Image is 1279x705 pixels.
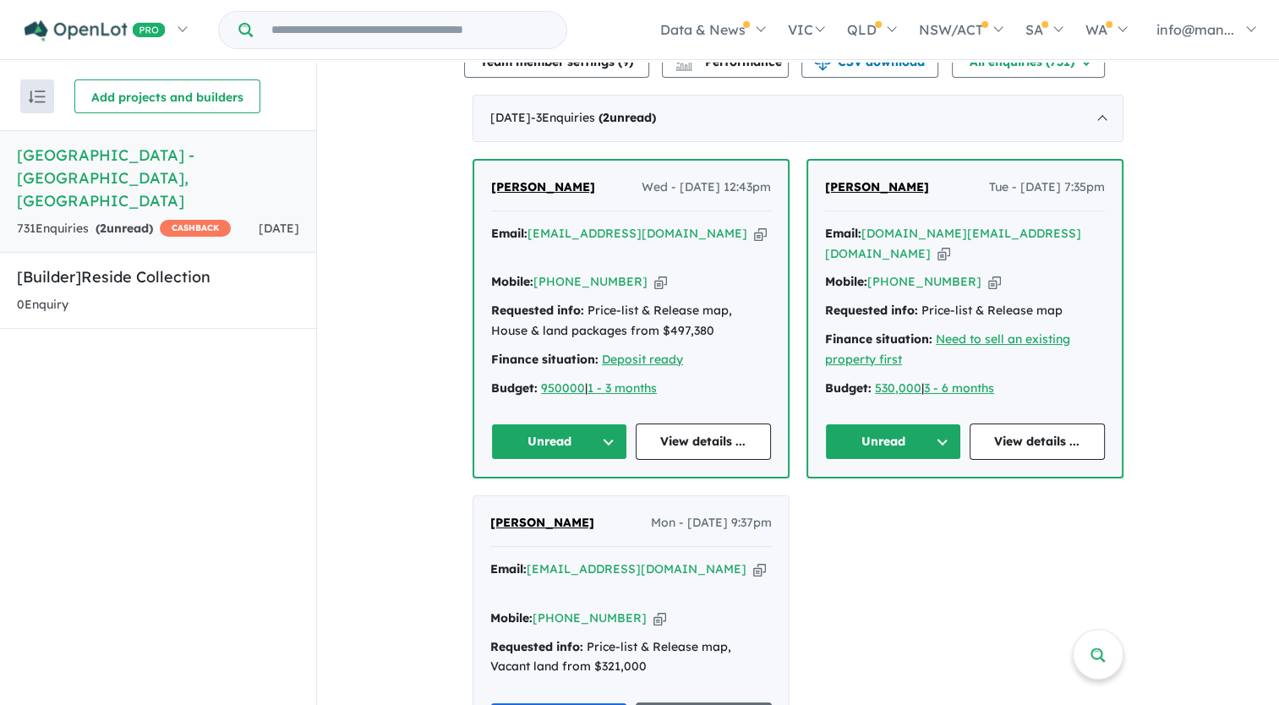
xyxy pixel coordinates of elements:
span: 2 [603,110,609,125]
strong: ( unread) [599,110,656,125]
img: download icon [814,54,831,71]
button: Add projects and builders [74,79,260,113]
span: Performance [678,54,782,69]
strong: Email: [825,226,861,241]
button: Copy [754,225,767,243]
button: Copy [653,609,666,627]
strong: Mobile: [825,274,867,289]
div: Price-list & Release map [825,301,1105,321]
a: [PERSON_NAME] [491,178,595,198]
div: Price-list & Release map, House & land packages from $497,380 [491,301,771,342]
span: Wed - [DATE] 12:43pm [642,178,771,198]
span: [PERSON_NAME] [490,515,594,530]
a: 1 - 3 months [588,380,657,396]
button: Copy [753,560,766,578]
strong: Requested info: [490,639,583,654]
a: 950000 [541,380,585,396]
span: CASHBACK [160,220,231,237]
strong: Finance situation: [491,352,599,367]
a: [PHONE_NUMBER] [533,610,647,626]
img: bar-chart.svg [675,60,692,71]
strong: Email: [490,561,527,577]
button: Unread [825,424,961,460]
img: sort.svg [29,90,46,103]
strong: Requested info: [491,303,584,318]
strong: Budget: [491,380,538,396]
a: [EMAIL_ADDRESS][DOMAIN_NAME] [527,226,747,241]
input: Try estate name, suburb, builder or developer [256,12,563,48]
span: - 3 Enquir ies [531,110,656,125]
span: info@man... [1156,21,1234,38]
button: Copy [988,273,1001,291]
button: Copy [937,245,950,263]
span: [DATE] [259,221,299,236]
div: [DATE] [473,95,1123,142]
a: View details ... [970,424,1106,460]
a: [DOMAIN_NAME][EMAIL_ADDRESS][DOMAIN_NAME] [825,226,1081,261]
strong: Mobile: [490,610,533,626]
h5: [Builder] Reside Collection [17,265,299,288]
a: [PHONE_NUMBER] [867,274,981,289]
a: View details ... [636,424,772,460]
a: [PHONE_NUMBER] [533,274,648,289]
strong: Requested info: [825,303,918,318]
button: Copy [654,273,667,291]
a: [EMAIL_ADDRESS][DOMAIN_NAME] [527,561,746,577]
h5: [GEOGRAPHIC_DATA] - [GEOGRAPHIC_DATA] , [GEOGRAPHIC_DATA] [17,144,299,212]
span: Mon - [DATE] 9:37pm [651,513,772,533]
a: 530,000 [875,380,921,396]
div: | [825,379,1105,399]
button: Unread [491,424,627,460]
a: Deposit ready [602,352,683,367]
div: | [491,379,771,399]
strong: ( unread) [96,221,153,236]
div: 731 Enquir ies [17,219,231,239]
span: Tue - [DATE] 7:35pm [989,178,1105,198]
div: 0 Enquir y [17,295,68,315]
span: [PERSON_NAME] [825,179,929,194]
a: [PERSON_NAME] [490,513,594,533]
a: [PERSON_NAME] [825,178,929,198]
div: Price-list & Release map, Vacant land from $321,000 [490,637,772,678]
span: 9 [622,54,629,69]
a: Need to sell an existing property first [825,331,1070,367]
span: 2 [100,221,107,236]
strong: Mobile: [491,274,533,289]
strong: Budget: [825,380,872,396]
img: Openlot PRO Logo White [25,20,166,41]
span: [PERSON_NAME] [491,179,595,194]
strong: Finance situation: [825,331,932,347]
strong: Email: [491,226,527,241]
a: 3 - 6 months [924,380,994,396]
